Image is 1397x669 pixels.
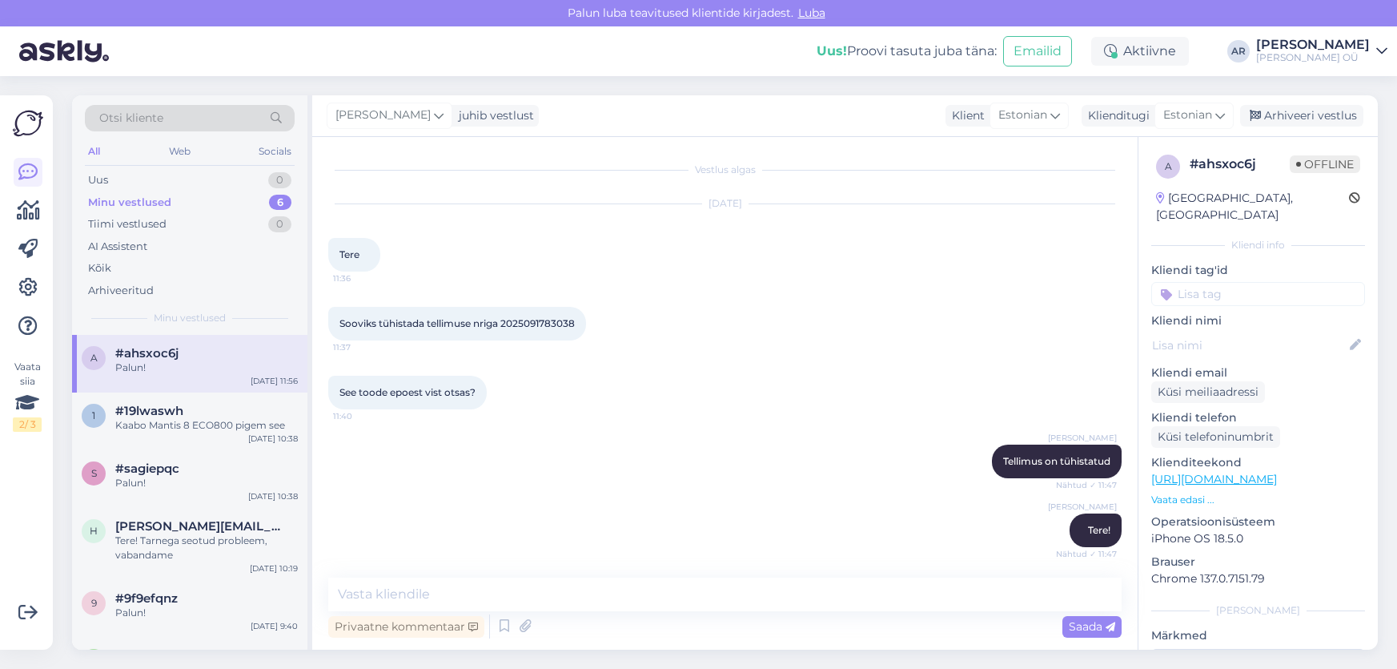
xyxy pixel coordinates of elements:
div: [DATE] 10:38 [248,490,298,502]
span: Nähtud ✓ 11:47 [1056,479,1117,491]
span: Estonian [1163,107,1212,124]
div: AI Assistent [88,239,147,255]
div: [PERSON_NAME] [1151,603,1365,618]
p: Kliendi nimi [1151,312,1365,329]
span: [PERSON_NAME] [1048,501,1117,513]
div: Arhiveeri vestlus [1240,105,1363,127]
span: s [91,467,97,479]
span: See toode epoest vist otsas? [339,386,476,398]
span: Tere! [1088,524,1110,536]
div: 0 [268,216,291,232]
a: [URL][DOMAIN_NAME] [1151,472,1277,486]
b: Uus! [817,43,847,58]
span: [PERSON_NAME] [1048,432,1117,444]
span: Tellimus on tühistatud [1003,455,1110,467]
input: Lisa tag [1151,282,1365,306]
div: [PERSON_NAME] OÜ [1256,51,1370,64]
div: 0 [268,172,291,188]
div: [DATE] 10:38 [248,433,298,445]
span: Estonian [998,107,1047,124]
p: Brauser [1151,554,1365,570]
div: [DATE] 9:40 [251,620,298,632]
div: Klienditugi [1082,107,1150,124]
div: Tiimi vestlused [88,216,167,232]
span: Saada [1069,619,1115,634]
span: h [90,525,98,537]
div: Palun! [115,361,298,375]
div: Uus [88,172,108,188]
span: 11:37 [333,341,393,353]
div: Kliendi info [1151,238,1365,252]
div: Klient [945,107,985,124]
span: helen.loondre@icloud.com [115,519,282,534]
div: # ahsxoc6j [1190,155,1290,174]
div: [PERSON_NAME] [1256,38,1370,51]
p: Chrome 137.0.7151.79 [1151,570,1365,587]
span: #sagiepqc [115,461,179,476]
span: Sooviks tühistada tellimuse nriga 2025091783038 [339,317,575,329]
input: Lisa nimi [1152,337,1347,354]
div: Privaatne kommentaar [328,616,484,638]
div: Palun! [115,606,298,620]
p: Märkmed [1151,627,1365,644]
span: Luba [793,6,830,20]
div: AR [1227,40,1250,62]
img: Askly Logo [13,108,43,139]
div: [DATE] 10:19 [250,562,298,574]
p: iPhone OS 18.5.0 [1151,530,1365,547]
span: aigalaan@gmail.com [115,649,282,663]
div: Aktiivne [1091,37,1189,66]
a: [PERSON_NAME][PERSON_NAME] OÜ [1256,38,1387,64]
span: a [1165,160,1172,172]
div: Arhiveeritud [88,283,154,299]
span: Otsi kliente [99,110,163,127]
span: a [90,352,98,364]
span: [PERSON_NAME] [335,107,431,124]
div: Kaabo Mantis 8 ECO800 pigem see [115,418,298,433]
div: Web [166,141,194,162]
span: 11:36 [333,272,393,284]
span: Nähtud ✓ 11:47 [1056,548,1117,560]
div: [DATE] 11:56 [251,375,298,387]
p: Kliendi tag'id [1151,262,1365,279]
div: 6 [269,195,291,211]
div: Vaata siia [13,360,42,432]
div: Socials [255,141,295,162]
span: #9f9efqnz [115,591,178,606]
span: 9 [91,597,97,609]
span: Minu vestlused [154,311,226,325]
div: Kõik [88,260,111,276]
div: Proovi tasuta juba täna: [817,42,997,61]
span: 11:40 [333,410,393,422]
div: All [85,141,103,162]
span: Offline [1290,155,1360,173]
div: 2 / 3 [13,417,42,432]
p: Klienditeekond [1151,454,1365,471]
span: #ahsxoc6j [115,346,179,361]
div: Tere! Tarnega seotud probleem, vabandame [115,534,298,562]
div: Minu vestlused [88,195,171,211]
span: 1 [92,409,95,421]
span: #19lwaswh [115,404,183,418]
span: Tere [339,248,359,260]
p: Kliendi telefon [1151,409,1365,426]
p: Kliendi email [1151,365,1365,381]
div: Küsi meiliaadressi [1151,381,1265,403]
div: Küsi telefoninumbrit [1151,426,1280,448]
div: Vestlus algas [328,163,1122,177]
div: juhib vestlust [452,107,534,124]
div: [DATE] [328,196,1122,211]
div: Palun! [115,476,298,490]
button: Emailid [1003,36,1072,66]
div: [GEOGRAPHIC_DATA], [GEOGRAPHIC_DATA] [1156,190,1349,224]
p: Vaata edasi ... [1151,493,1365,507]
p: Operatsioonisüsteem [1151,514,1365,530]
